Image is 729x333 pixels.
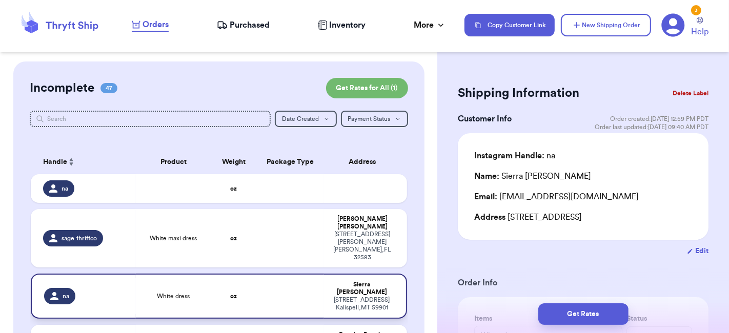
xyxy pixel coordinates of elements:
a: Inventory [318,19,366,31]
span: Date Created [282,116,319,122]
span: Order last updated: [DATE] 09:40 AM PDT [595,123,708,131]
span: Inventory [329,19,366,31]
span: 47 [100,83,117,93]
span: Help [691,26,708,38]
span: White maxi dress [150,234,197,242]
div: 3 [691,5,701,15]
span: White dress [157,292,190,300]
div: Sierra [PERSON_NAME] [474,170,591,182]
span: Order created: [DATE] 12:59 PM PDT [610,115,708,123]
a: 3 [661,13,685,37]
button: Edit [687,246,708,256]
strong: oz [230,293,237,299]
span: Purchased [230,19,270,31]
a: Orders [132,18,169,32]
input: Search [30,111,271,127]
strong: oz [230,235,237,241]
h3: Customer Info [458,113,512,125]
th: Weight [211,150,256,174]
span: Instagram Handle: [474,152,544,160]
div: More [414,19,446,31]
div: Sierra [PERSON_NAME] [330,281,394,296]
a: Help [691,17,708,38]
h2: Incomplete [30,80,94,96]
span: Handle [43,157,67,168]
button: Sort ascending [67,156,75,168]
div: na [474,150,555,162]
span: Orders [143,18,169,31]
div: [PERSON_NAME] [PERSON_NAME] [330,215,395,231]
div: [STREET_ADDRESS] [474,211,692,223]
th: Product [136,150,211,174]
span: Email: [474,193,497,201]
button: Get Rates [538,303,629,325]
span: na [62,184,68,193]
h2: Shipping Information [458,85,579,101]
span: sage.thriftco [62,234,97,242]
button: New Shipping Order [561,14,651,36]
div: [EMAIL_ADDRESS][DOMAIN_NAME] [474,191,692,203]
strong: oz [230,185,237,192]
span: Name: [474,172,499,180]
button: Get Rates for All (1) [326,78,408,98]
div: [STREET_ADDRESS] Kalispell , MT 59901 [330,296,394,311]
th: Package Type [256,150,324,174]
h3: Order Info [458,277,708,289]
button: Date Created [275,111,337,127]
button: Copy Customer Link [464,14,555,36]
span: na [63,292,69,300]
th: Address [324,150,407,174]
span: Payment Status [348,116,391,122]
button: Delete Label [669,82,713,105]
button: Payment Status [341,111,408,127]
div: [STREET_ADDRESS][PERSON_NAME] [PERSON_NAME] , FL 32583 [330,231,395,261]
a: Purchased [217,19,270,31]
span: Address [474,213,505,221]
